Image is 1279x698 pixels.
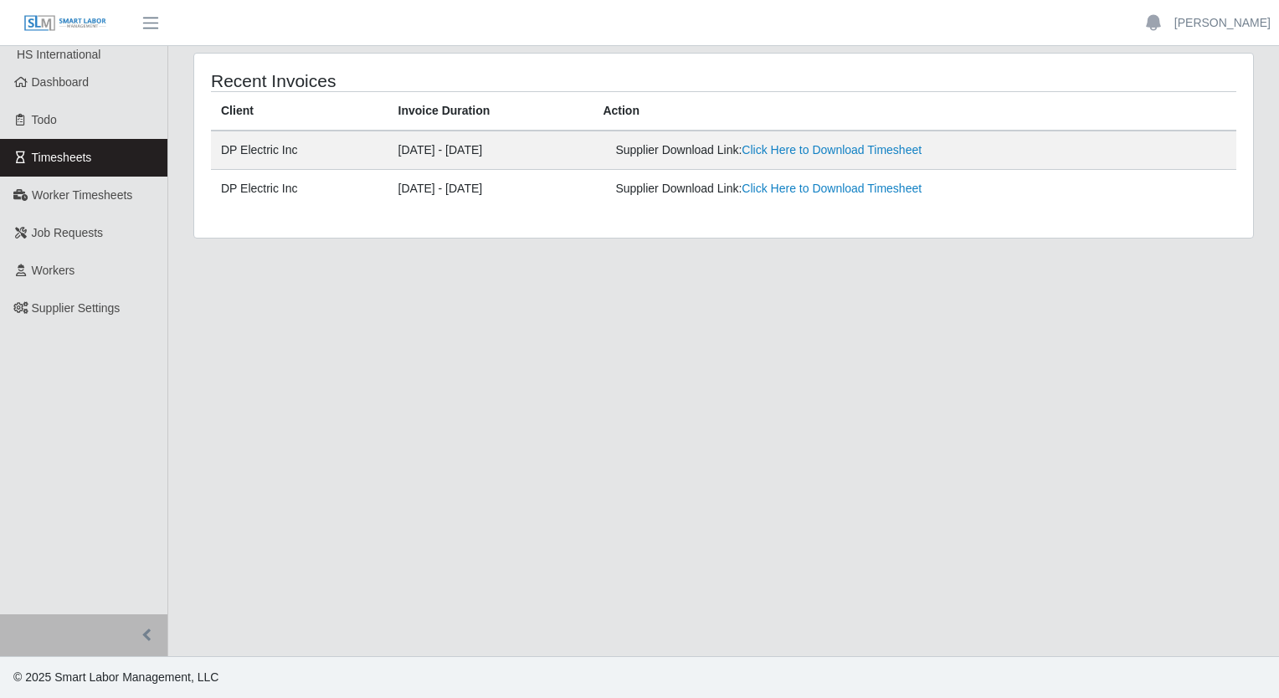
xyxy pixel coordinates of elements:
span: Job Requests [32,226,104,239]
td: [DATE] - [DATE] [388,131,593,170]
a: Click Here to Download Timesheet [742,143,922,157]
th: Invoice Duration [388,92,593,131]
td: [DATE] - [DATE] [388,170,593,208]
span: Worker Timesheets [32,188,132,202]
span: Workers [32,264,75,277]
th: Client [211,92,388,131]
span: Supplier Settings [32,301,121,315]
img: SLM Logo [23,14,107,33]
span: © 2025 Smart Labor Management, LLC [13,670,218,684]
a: Click Here to Download Timesheet [742,182,922,195]
h4: Recent Invoices [211,70,624,91]
div: Supplier Download Link: [615,141,1005,159]
div: Supplier Download Link: [615,180,1005,198]
span: Dashboard [32,75,90,89]
th: Action [593,92,1236,131]
span: HS International [17,48,100,61]
span: Todo [32,113,57,126]
td: DP Electric Inc [211,170,388,208]
a: [PERSON_NAME] [1174,14,1271,32]
td: DP Electric Inc [211,131,388,170]
span: Timesheets [32,151,92,164]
